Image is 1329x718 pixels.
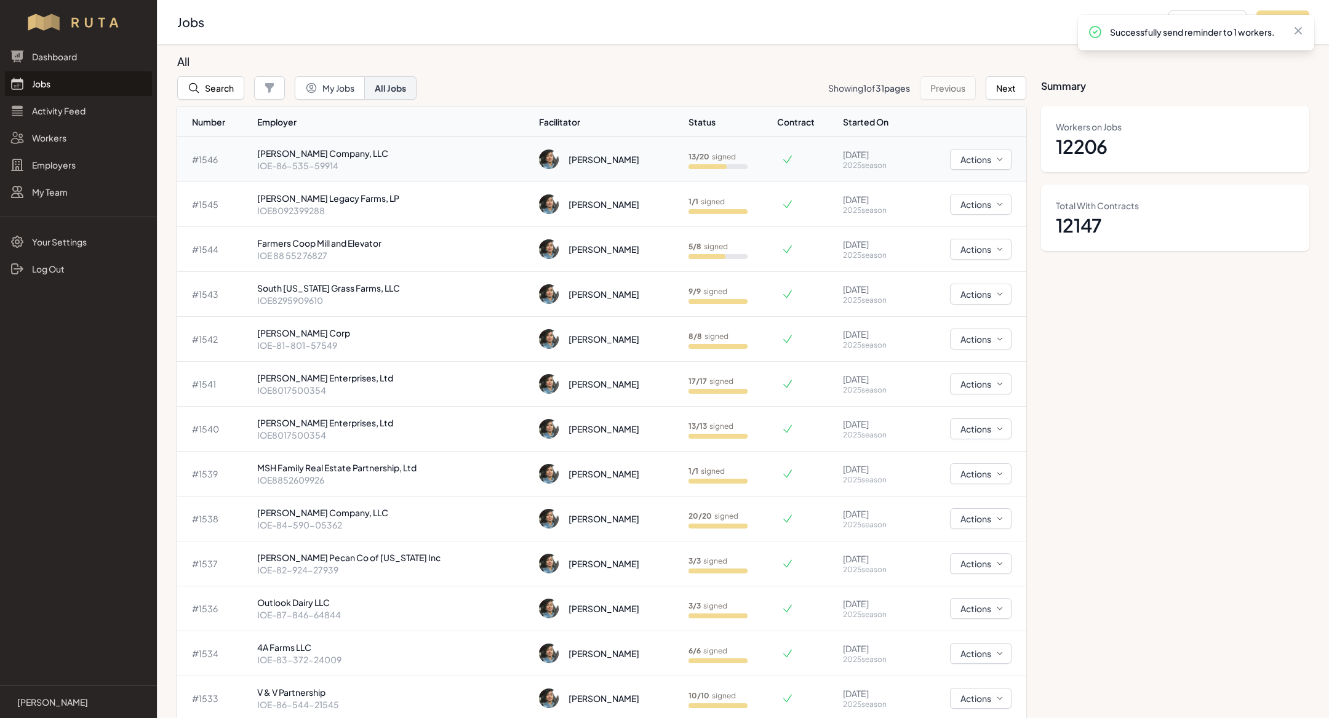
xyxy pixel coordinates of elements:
h3: Summary [1041,54,1309,94]
button: Actions [950,239,1012,260]
div: [PERSON_NAME] [569,602,639,615]
td: # 1546 [177,137,252,182]
p: signed [688,601,727,611]
h3: All [177,54,1016,69]
p: [DATE] [843,642,908,655]
button: Actions [950,508,1012,529]
p: [PERSON_NAME] [17,696,88,708]
a: My Team [5,180,152,204]
th: Status [684,107,777,137]
td: # 1545 [177,182,252,227]
b: 13 / 20 [688,152,709,161]
button: Actions [950,463,1012,484]
h2: Jobs [177,14,1159,31]
p: signed [688,646,727,656]
button: Actions [950,643,1012,664]
p: 2025 season [843,520,908,530]
td: # 1544 [177,227,252,272]
a: Workers [5,126,152,150]
a: Employers [5,153,152,177]
p: IOE-87-846-64844 [257,608,530,621]
p: [DATE] [843,283,908,295]
p: signed [688,466,725,476]
b: 9 / 9 [688,287,701,296]
p: [PERSON_NAME] Enterprises, Ltd [257,417,530,429]
b: 20 / 20 [688,511,712,521]
p: IOE8092399288 [257,204,530,217]
button: Search [177,76,244,100]
p: [PERSON_NAME] Pecan Co of [US_STATE] Inc [257,551,530,564]
b: 1 / 1 [688,197,698,206]
p: South [US_STATE] Grass Farms, LLC [257,282,530,294]
p: 2025 season [843,340,908,350]
a: Your Settings [5,229,152,254]
button: Actions [950,194,1012,215]
p: IOE-81-801-57549 [257,339,530,351]
th: Started On [838,107,913,137]
p: signed [688,556,727,566]
button: Next [986,76,1026,100]
button: All Jobs [364,76,417,100]
dt: Workers on Jobs [1056,121,1295,133]
p: [DATE] [843,597,908,610]
p: [DATE] [843,508,908,520]
button: My Jobs [295,76,365,100]
p: 2025 season [843,205,908,215]
td: # 1542 [177,317,252,362]
div: [PERSON_NAME] [569,243,639,255]
p: [PERSON_NAME] Corp [257,327,530,339]
p: IOE8017500354 [257,429,530,441]
span: 1 [863,82,866,94]
p: 2025 season [843,430,908,440]
p: signed [688,242,728,252]
td: # 1536 [177,586,252,631]
b: 1 / 1 [688,466,698,476]
div: [PERSON_NAME] [569,198,639,210]
button: Actions [950,598,1012,619]
p: [DATE] [843,552,908,565]
p: 2025 season [843,700,908,709]
p: signed [688,152,736,162]
td: # 1543 [177,272,252,317]
p: [PERSON_NAME] Company, LLC [257,147,530,159]
p: [PERSON_NAME] Company, LLC [257,506,530,519]
b: 10 / 10 [688,691,709,700]
p: IOE-84-590-05362 [257,519,530,531]
p: [DATE] [843,373,908,385]
p: 2025 season [843,161,908,170]
a: Dashboard [5,44,152,69]
button: Actions [950,284,1012,305]
button: Add Employer [1168,10,1247,34]
b: 6 / 6 [688,646,701,655]
td: # 1540 [177,407,252,452]
nav: Pagination [828,76,1026,100]
p: signed [688,377,733,386]
td: # 1534 [177,631,252,676]
p: [DATE] [843,328,908,340]
p: 2025 season [843,475,908,485]
dd: 12147 [1056,214,1295,236]
b: 17 / 17 [688,377,707,386]
a: Log Out [5,257,152,281]
p: Showing of [828,82,910,94]
p: [PERSON_NAME] Enterprises, Ltd [257,372,530,384]
p: [DATE] [843,193,908,205]
td: # 1538 [177,497,252,541]
p: 2025 season [843,565,908,575]
div: [PERSON_NAME] [569,288,639,300]
span: 31 pages [876,82,910,94]
button: Actions [950,688,1012,709]
button: Actions [950,373,1012,394]
button: Previous [920,76,976,100]
p: Outlook Dairy LLC [257,596,530,608]
p: [PERSON_NAME] Legacy Farms, LP [257,192,530,204]
a: [PERSON_NAME] [10,696,147,708]
button: Actions [950,418,1012,439]
div: [PERSON_NAME] [569,513,639,525]
p: 2025 season [843,295,908,305]
p: signed [688,691,736,701]
p: [DATE] [843,418,908,430]
th: Employer [252,107,535,137]
th: Number [177,107,252,137]
a: Activity Feed [5,98,152,123]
